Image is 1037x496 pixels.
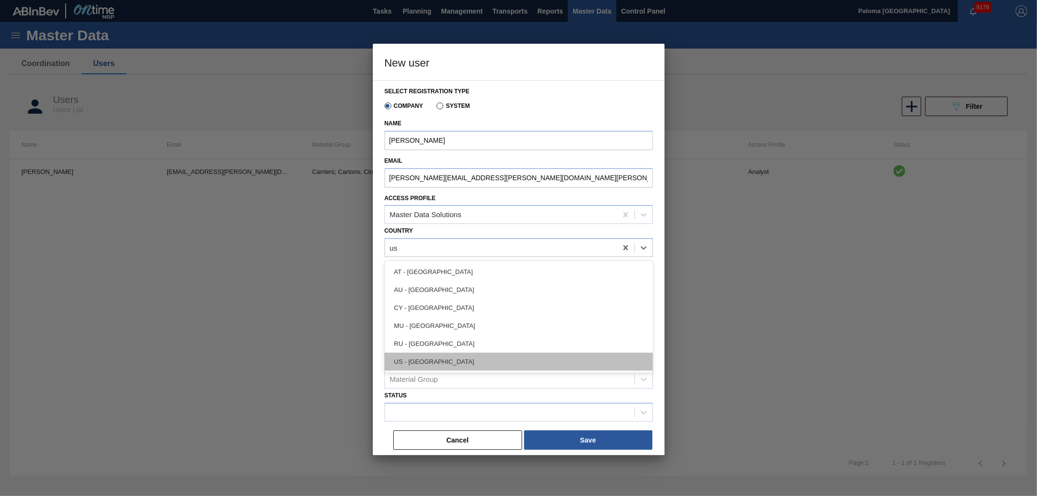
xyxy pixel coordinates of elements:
[385,227,413,234] label: Country
[385,103,423,109] label: Company
[393,430,522,450] button: Cancel
[385,195,436,202] label: Access Profile
[437,103,470,109] label: System
[390,211,462,219] div: Master Data Solutions
[385,117,653,131] label: Name
[385,353,653,371] div: US - [GEOGRAPHIC_DATA]
[524,430,652,450] button: Save
[385,263,653,281] div: AT - [GEOGRAPHIC_DATA]
[385,317,653,335] div: MU - [GEOGRAPHIC_DATA]
[385,260,418,267] label: Language
[385,299,653,317] div: CY - [GEOGRAPHIC_DATA]
[385,392,407,399] label: Status
[373,44,665,81] h3: New user
[385,335,653,353] div: RU - [GEOGRAPHIC_DATA]
[385,88,470,95] label: Select registration type
[390,376,438,384] div: Material Group
[385,281,653,299] div: AU - [GEOGRAPHIC_DATA]
[385,154,653,168] label: Email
